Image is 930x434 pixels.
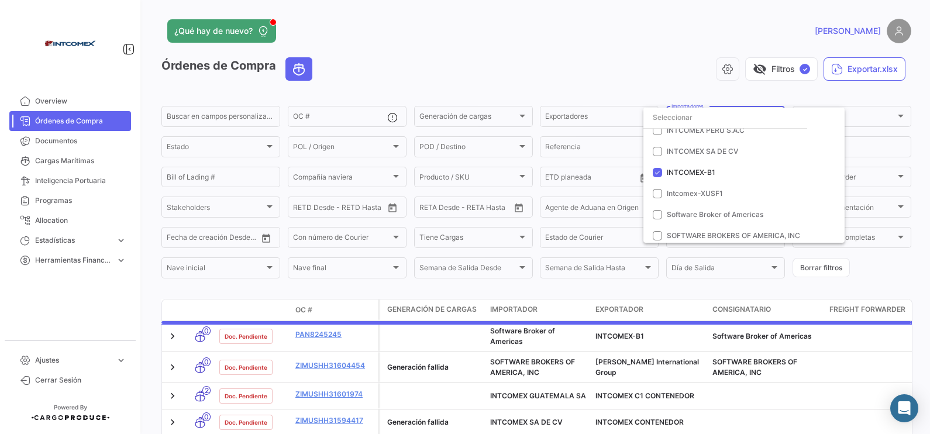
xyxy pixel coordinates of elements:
input: dropdown search [643,107,807,128]
span: INTCOMEX PERU S.A.C [667,126,745,135]
span: INTCOMEX SA DE CV [667,147,738,156]
span: INTCOMEX-B1 [667,168,715,177]
span: Intcomex-XUSF1 [667,189,723,198]
span: Software Broker of Americas [667,210,763,219]
div: Abrir Intercom Messenger [890,394,918,422]
span: SOFTWARE BROKERS OF AMERICA, INC [667,231,800,240]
